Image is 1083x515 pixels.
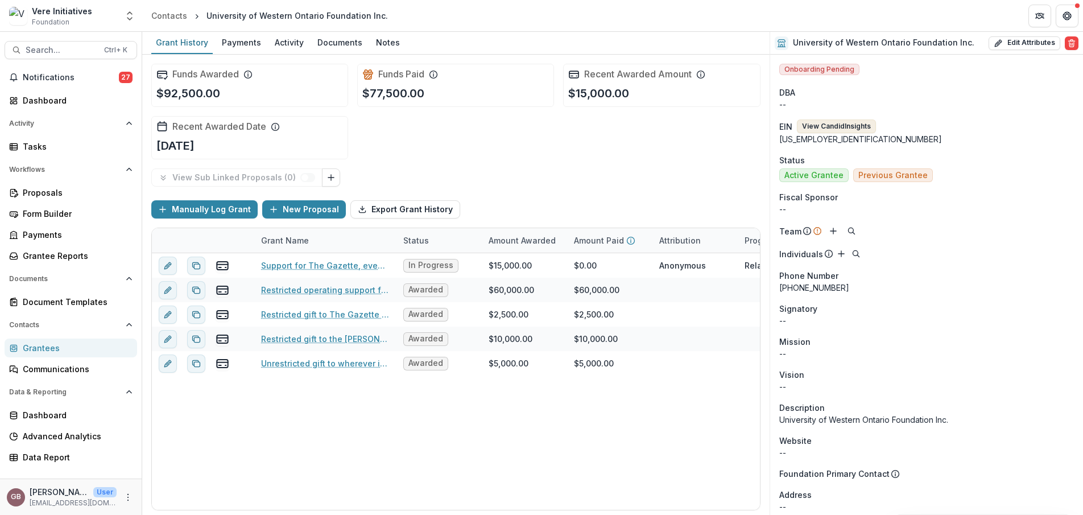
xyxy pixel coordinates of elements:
nav: breadcrumb [147,7,392,24]
div: Grant Name [254,228,396,253]
p: Team [779,225,801,237]
span: Previous Grantee [858,171,928,180]
div: Grant Name [254,234,316,246]
span: Data & Reporting [9,388,121,396]
p: EIN [779,121,792,133]
div: Grant History [151,34,213,51]
div: Attribution [652,228,738,253]
h2: Funds Paid [378,69,424,80]
p: Amount Paid [574,234,624,246]
div: Amount Awarded [482,234,563,246]
span: Fiscal Sponsor [779,191,838,203]
div: Vere Initiatives [32,5,92,17]
button: Link Grants [322,168,340,187]
h2: Funds Awarded [172,69,239,80]
button: Duplicate proposal [187,330,205,348]
div: $15,000.00 [489,259,532,271]
div: Grace Brown [11,493,21,501]
span: Activity [9,120,121,127]
div: Amount Paid [567,228,652,253]
p: View Sub Linked Proposals ( 0 ) [172,173,300,183]
div: University of Western Ontario Foundation Inc. [206,10,388,22]
div: $5,000.00 [574,357,614,369]
span: Search... [26,46,97,55]
span: Address [779,489,812,501]
div: -- [779,447,1074,459]
p: Individuals [779,248,823,260]
button: Notifications27 [5,68,137,86]
div: Notes [371,34,404,51]
div: Contacts [151,10,187,22]
span: Awarded [408,310,443,319]
button: Duplicate proposal [187,355,205,373]
div: Attribution [652,234,708,246]
p: [DATE] [156,137,195,154]
div: [US_EMPLOYER_IDENTIFICATION_NUMBER] [779,133,1074,145]
button: view-payments [216,259,229,273]
a: Grantees [5,339,137,357]
button: edit [159,355,177,373]
span: Notifications [23,73,119,83]
button: view-payments [216,283,229,297]
h2: Recent Awarded Amount [584,69,692,80]
div: Dashboard [23,94,128,106]
a: Restricted operating support for The Gazette to pay and retain top quality editors. To be paid in... [261,284,390,296]
button: edit [159,330,177,348]
button: Duplicate proposal [187,306,205,324]
div: Amount Awarded [482,228,567,253]
div: Tasks [23,141,128,153]
p: $92,500.00 [156,85,220,102]
a: Communications [5,360,137,378]
button: Duplicate proposal [187,257,205,275]
div: $0.00 [574,259,597,271]
p: [EMAIL_ADDRESS][DOMAIN_NAME] [30,498,117,508]
p: User [93,487,117,497]
a: Advanced Analytics [5,427,137,446]
div: Dashboard [23,409,128,421]
div: Proposals [23,187,128,199]
div: Anonymous [659,259,706,271]
span: Vision [779,369,804,381]
span: Awarded [408,285,443,295]
span: Status [779,154,805,166]
a: Grant History [151,32,213,54]
div: Program Areas [738,228,823,253]
button: Export Grant History [350,200,460,219]
h2: Recent Awarded Date [172,121,266,132]
div: Data Report [23,451,128,463]
div: $2,500.00 [574,308,614,320]
button: Open entity switcher [122,5,138,27]
button: Get Help [1056,5,1078,27]
button: Open Workflows [5,160,137,179]
span: Mission [779,336,811,348]
div: $2,500.00 [489,308,528,320]
a: Documents [313,32,367,54]
button: New Proposal [262,200,346,219]
p: $77,500.00 [362,85,424,102]
button: Open Contacts [5,316,137,334]
button: Edit Attributes [989,36,1060,50]
button: View Sub Linked Proposals (0) [151,168,323,187]
button: edit [159,257,177,275]
button: Open Documents [5,270,137,288]
button: edit [159,281,177,299]
div: Payments [217,34,266,51]
button: view-payments [216,357,229,370]
span: Awarded [408,334,443,344]
span: Signatory [779,303,817,315]
div: Grantee Reports [23,250,128,262]
p: Foundation Primary Contact [779,468,890,480]
a: Grantee Reports [5,246,137,265]
div: $60,000.00 [574,284,619,296]
p: University of Western Ontario Foundation Inc. [779,414,1074,426]
button: Delete [1065,36,1078,50]
a: Payments [217,32,266,54]
div: $10,000.00 [489,333,532,345]
div: Document Templates [23,296,128,308]
div: Status [396,234,436,246]
p: -- [779,501,1074,513]
p: [PERSON_NAME] [30,486,89,498]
